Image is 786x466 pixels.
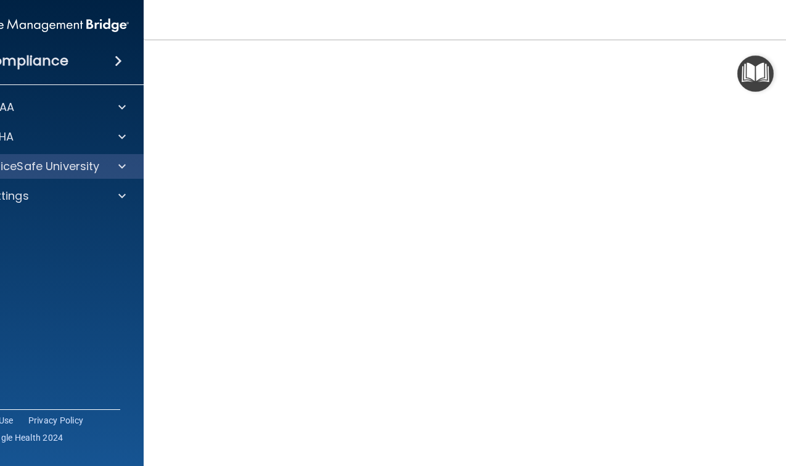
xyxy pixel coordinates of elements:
button: Open Resource Center [737,55,774,92]
a: Privacy Policy [28,414,84,427]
